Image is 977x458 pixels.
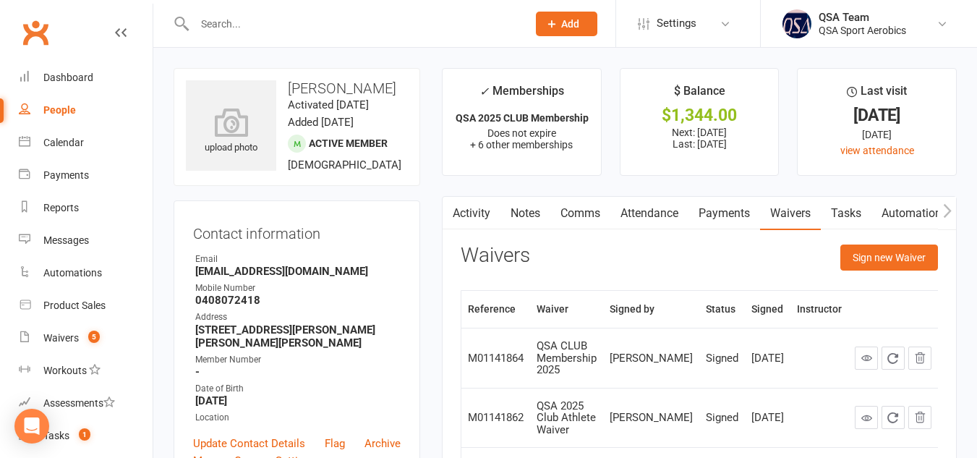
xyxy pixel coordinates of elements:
[811,108,943,123] div: [DATE]
[479,85,489,98] i: ✓
[195,281,401,295] div: Mobile Number
[500,197,550,230] a: Notes
[537,340,597,376] div: QSA CLUB Membership 2025
[456,112,589,124] strong: QSA 2025 CLUB Membership
[43,332,79,344] div: Waivers
[871,197,957,230] a: Automations
[657,7,696,40] span: Settings
[190,14,517,34] input: Search...
[603,291,699,328] th: Signed by
[288,98,369,111] time: Activated [DATE]
[706,412,738,424] div: Signed
[19,94,153,127] a: People
[19,420,153,452] a: Tasks 1
[43,72,93,83] div: Dashboard
[840,145,914,156] a: view attendance
[745,291,790,328] th: Signed
[14,409,49,444] div: Open Intercom Messenger
[195,253,401,266] div: Email
[195,353,401,367] div: Member Number
[561,18,579,30] span: Add
[43,202,79,213] div: Reports
[325,435,345,452] a: Flag
[530,291,603,328] th: Waiver
[821,197,871,230] a: Tasks
[811,127,943,143] div: [DATE]
[751,352,784,365] div: [DATE]
[840,245,938,271] button: Sign new Waiver
[309,137,388,149] span: Active member
[819,24,906,37] div: QSA Sport Aerobics
[699,291,745,328] th: Status
[79,428,90,441] span: 1
[195,365,401,378] strong: -
[43,397,115,409] div: Assessments
[364,435,401,452] a: Archive
[487,127,556,139] span: Does not expire
[550,197,610,230] a: Comms
[43,104,76,116] div: People
[195,323,401,349] strong: [STREET_ADDRESS][PERSON_NAME][PERSON_NAME][PERSON_NAME]
[751,412,784,424] div: [DATE]
[706,352,738,365] div: Signed
[19,224,153,257] a: Messages
[470,139,573,150] span: + 6 other memberships
[19,289,153,322] a: Product Sales
[688,197,760,230] a: Payments
[43,430,69,441] div: Tasks
[19,127,153,159] a: Calendar
[19,62,153,94] a: Dashboard
[461,245,530,267] h3: Waivers
[43,300,106,311] div: Product Sales
[195,382,401,396] div: Date of Birth
[468,412,524,424] div: M01141862
[19,322,153,355] a: Waivers 5
[536,12,597,36] button: Add
[19,355,153,387] a: Workouts
[674,82,725,108] div: $ Balance
[847,82,907,108] div: Last visit
[782,9,811,38] img: thumb_image1645967867.png
[19,257,153,289] a: Automations
[819,11,906,24] div: QSA Team
[43,267,102,279] div: Automations
[790,291,848,328] th: Instructor
[610,197,688,230] a: Attendance
[43,137,84,148] div: Calendar
[288,116,354,129] time: Added [DATE]
[195,294,401,307] strong: 0408072418
[468,352,524,365] div: M01141864
[610,412,693,424] div: [PERSON_NAME]
[479,82,564,109] div: Memberships
[610,352,693,365] div: [PERSON_NAME]
[43,365,87,376] div: Workouts
[461,291,530,328] th: Reference
[195,394,401,407] strong: [DATE]
[43,234,89,246] div: Messages
[193,220,401,242] h3: Contact information
[193,435,305,452] a: Update Contact Details
[19,387,153,420] a: Assessments
[195,411,401,425] div: Location
[43,169,89,181] div: Payments
[633,108,766,123] div: $1,344.00
[19,159,153,192] a: Payments
[537,400,597,436] div: QSA 2025 Club Athlete Waiver
[195,265,401,278] strong: [EMAIL_ADDRESS][DOMAIN_NAME]
[17,14,54,51] a: Clubworx
[288,158,401,171] span: [DEMOGRAPHIC_DATA]
[443,197,500,230] a: Activity
[186,108,276,156] div: upload photo
[195,310,401,324] div: Address
[633,127,766,150] p: Next: [DATE] Last: [DATE]
[760,197,821,230] a: Waivers
[19,192,153,224] a: Reports
[88,331,100,343] span: 5
[186,80,408,96] h3: [PERSON_NAME]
